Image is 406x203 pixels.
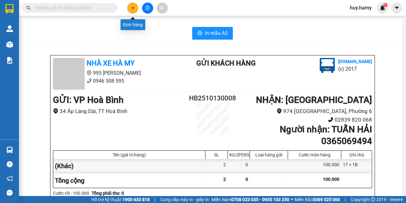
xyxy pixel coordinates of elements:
[320,58,335,73] img: logo.jpg
[5,4,14,14] img: logo-vxr
[53,190,89,197] div: Cước rồi : 100.000
[6,57,13,64] img: solution-icon
[53,95,124,105] b: GỬI : VP Hoà Bình
[343,152,370,157] div: Ghi chú
[53,77,171,85] li: 0946 508 595
[231,197,289,202] strong: 0708 023 035 - 0935 103 250
[55,152,204,157] div: Tên (giá trị hàng)
[131,6,135,10] span: plus
[160,6,164,10] span: aim
[229,152,248,157] div: KG/[PERSON_NAME]
[391,3,402,14] button: caret-down
[26,6,31,10] span: search
[87,70,92,75] span: environment
[53,107,186,116] li: 34 Ấp Láng Dài, TT Hoà Bình
[205,29,228,37] span: In mẫu A5
[384,3,386,7] span: 1
[55,177,84,184] span: Tổng cộng
[206,159,228,173] div: 2
[196,59,256,67] b: Gửi khách hàng
[7,161,13,167] span: question-circle
[6,147,13,153] img: warehouse-icon
[35,4,110,11] input: Tìm tên, số ĐT hoặc mã đơn
[157,3,168,14] button: aim
[145,6,150,10] span: file-add
[92,191,124,196] b: Tổng phải thu: 0
[197,30,202,36] span: printer
[290,152,339,157] div: Cước món hàng
[328,117,333,122] span: phone
[345,196,346,203] span: |
[277,108,282,114] span: environment
[338,65,372,73] li: (c) 2017
[6,25,13,32] img: warehouse-icon
[211,196,289,203] span: Miền Nam
[341,159,372,173] div: 1T + 1B
[294,196,340,203] span: Miền Bắc
[239,107,372,116] li: 974 [GEOGRAPHIC_DATA], Phường 6
[53,69,171,77] li: 995 [PERSON_NAME]
[345,4,377,12] span: huy.hamy
[207,152,226,157] div: SL
[323,177,339,182] span: 100.000
[154,196,155,203] span: |
[87,59,134,67] b: Nhà Xe Hà My
[246,177,248,182] span: 0
[53,159,206,173] div: (Khác)
[288,159,341,173] div: 100.000
[127,3,138,14] button: plus
[223,177,226,182] span: 2
[371,197,375,202] span: copyright
[291,198,293,201] span: ⚪️
[53,108,58,114] span: environment
[383,3,388,7] sup: 1
[87,78,92,83] span: phone
[160,196,210,203] span: Cung cấp máy in - giấy in:
[380,5,385,11] img: icon-new-feature
[338,59,372,64] b: [DOMAIN_NAME]
[91,196,150,203] span: Hỗ trợ kỹ thuật:
[256,95,372,105] b: NHẬN : [GEOGRAPHIC_DATA]
[228,159,250,173] div: 0
[142,3,153,14] button: file-add
[252,152,286,157] div: Loại hàng gửi
[122,197,150,202] strong: 1900 633 818
[6,41,13,48] img: warehouse-icon
[394,5,400,11] span: caret-down
[313,197,340,202] strong: 0369 525 060
[7,190,13,196] span: message
[280,124,372,146] b: Người nhận : TUẤN HẢI 0365069494
[239,116,372,124] li: 02839 820 068
[192,27,233,40] button: printerIn mẫu A5
[186,93,239,104] h2: HB2510130008
[7,175,13,181] span: notification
